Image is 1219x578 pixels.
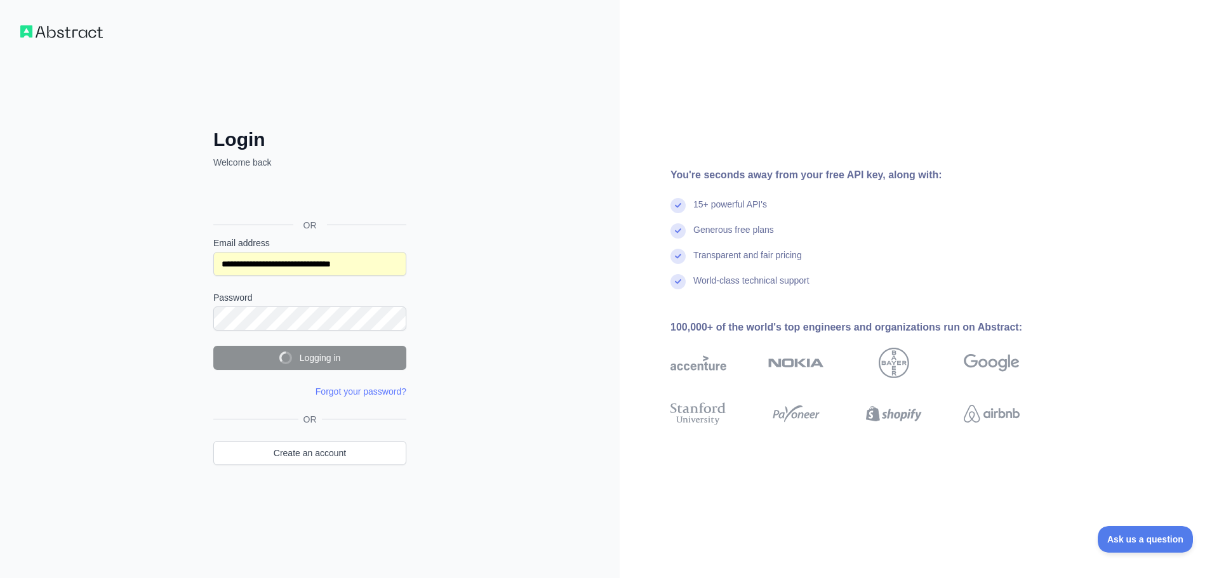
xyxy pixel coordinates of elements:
img: Workflow [20,25,103,38]
h2: Login [213,128,406,151]
span: OR [298,413,322,426]
img: check mark [670,249,686,264]
button: Logging in [213,346,406,370]
img: accenture [670,348,726,378]
label: Email address [213,237,406,249]
img: check mark [670,198,686,213]
img: nokia [768,348,824,378]
span: OR [293,219,327,232]
img: bayer [879,348,909,378]
iframe: Sign in with Google Button [207,183,410,211]
div: Generous free plans [693,223,774,249]
p: Welcome back [213,156,406,169]
div: Transparent and fair pricing [693,249,802,274]
img: check mark [670,223,686,239]
div: 15+ powerful API's [693,198,767,223]
div: You're seconds away from your free API key, along with: [670,167,1060,183]
div: 100,000+ of the world's top engineers and organizations run on Abstract: [670,320,1060,335]
img: google [964,348,1020,378]
a: Forgot your password? [316,386,406,397]
img: stanford university [670,400,726,428]
img: shopify [866,400,922,428]
img: check mark [670,274,686,289]
label: Password [213,291,406,304]
img: payoneer [768,400,824,428]
iframe: Toggle Customer Support [1098,526,1194,553]
a: Create an account [213,441,406,465]
div: World-class technical support [693,274,809,299]
img: airbnb [964,400,1020,428]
